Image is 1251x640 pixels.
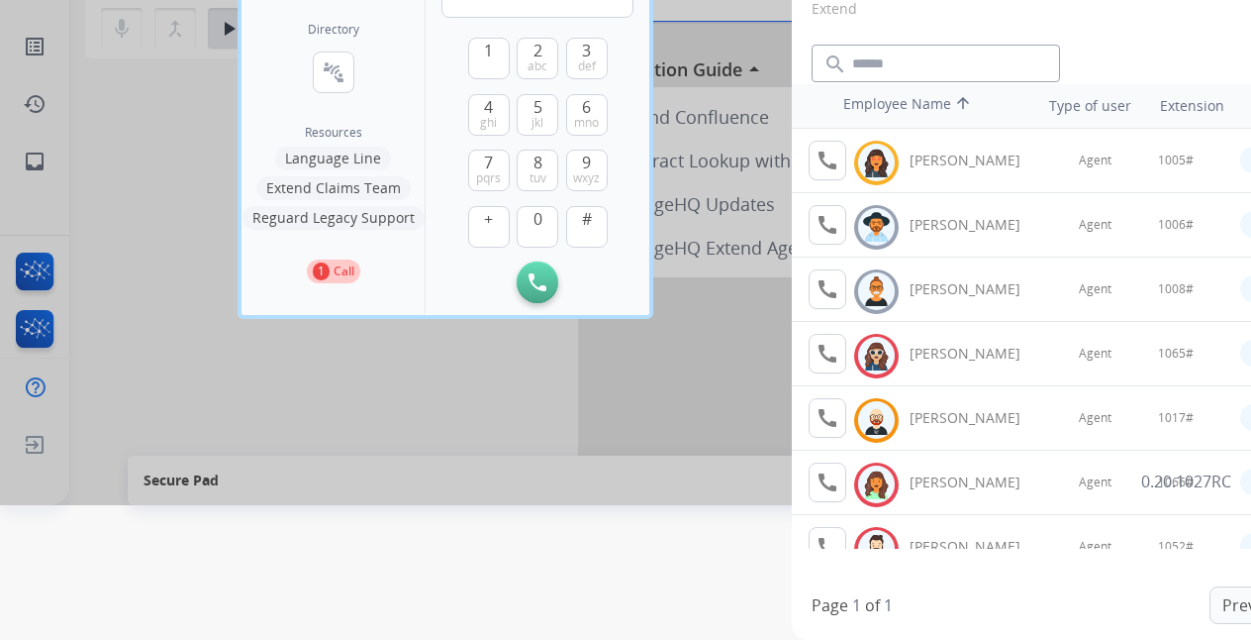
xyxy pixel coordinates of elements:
[862,276,891,307] img: avatar
[1079,153,1111,168] span: Agent
[910,537,1042,557] div: [PERSON_NAME]
[573,170,600,186] span: wxyz
[484,207,493,231] span: +
[862,341,891,372] img: avatar
[529,273,546,291] img: call-button
[862,534,891,565] img: avatar
[1079,410,1111,426] span: Agent
[1158,410,1194,426] span: 1017#
[517,150,558,191] button: 8tuv
[865,593,880,617] p: of
[582,95,591,119] span: 6
[308,22,359,38] h2: Directory
[484,39,493,62] span: 1
[528,58,547,74] span: abc
[862,148,891,178] img: avatar
[275,147,391,170] button: Language Line
[1021,86,1141,126] th: Type of user
[1079,346,1111,362] span: Agent
[468,94,510,136] button: 4ghi
[468,150,510,191] button: 7pqrs
[305,125,362,141] span: Resources
[533,151,542,174] span: 8
[1158,217,1194,233] span: 1006#
[823,53,847,76] mat-icon: search
[1079,217,1111,233] span: Agent
[517,206,558,248] button: 0
[476,170,501,186] span: pqrs
[256,176,411,200] button: Extend Claims Team
[313,263,330,280] p: 1
[578,58,596,74] span: def
[533,207,542,231] span: 0
[816,149,839,172] mat-icon: call
[862,212,891,243] img: avatar
[1158,153,1194,168] span: 1005#
[242,206,425,230] button: Reguard Legacy Support
[910,344,1042,364] div: [PERSON_NAME]
[1079,281,1111,297] span: Agent
[816,535,839,559] mat-icon: call
[910,473,1042,492] div: [PERSON_NAME]
[480,115,497,131] span: ghi
[529,170,546,186] span: tuv
[582,207,592,231] span: #
[816,277,839,301] mat-icon: call
[468,206,510,248] button: +
[322,60,345,84] mat-icon: connect_without_contact
[812,593,848,617] p: Page
[862,470,891,500] img: avatar
[862,405,891,436] img: avatar
[833,84,1011,128] th: Employee Name
[951,94,975,118] mat-icon: arrow_upward
[1158,539,1194,555] span: 1052#
[910,215,1042,235] div: [PERSON_NAME]
[1158,281,1194,297] span: 1008#
[816,471,839,494] mat-icon: call
[582,151,591,174] span: 9
[910,408,1042,428] div: [PERSON_NAME]
[533,95,542,119] span: 5
[566,206,608,248] button: #
[816,342,839,366] mat-icon: call
[334,263,354,280] p: Call
[566,150,608,191] button: 9wxyz
[468,38,510,79] button: 1
[1079,539,1111,555] span: Agent
[1141,470,1231,493] p: 0.20.1027RC
[566,38,608,79] button: 3def
[533,39,542,62] span: 2
[484,95,493,119] span: 4
[307,260,360,283] button: 1Call
[517,94,558,136] button: 5jkl
[566,94,608,136] button: 6mno
[1150,86,1234,126] th: Extension
[816,406,839,430] mat-icon: call
[816,213,839,237] mat-icon: call
[1079,475,1111,490] span: Agent
[582,39,591,62] span: 3
[910,151,1042,170] div: [PERSON_NAME]
[531,115,543,131] span: jkl
[517,38,558,79] button: 2abc
[484,151,493,174] span: 7
[1158,346,1194,362] span: 1065#
[574,115,599,131] span: mno
[910,279,1042,299] div: [PERSON_NAME]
